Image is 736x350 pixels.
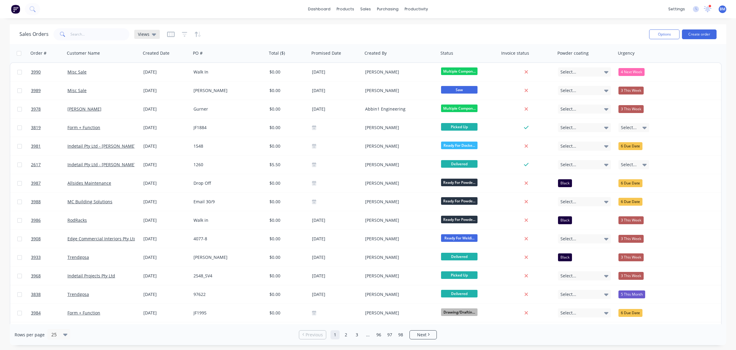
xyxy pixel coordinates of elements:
span: Select... [560,291,576,297]
a: 3989 [31,81,67,100]
div: 3 This Week [618,216,644,224]
a: 3567 [31,322,67,341]
a: 3984 [31,304,67,322]
div: [PERSON_NAME] [365,236,433,242]
span: Ready For Weldi... [441,234,478,242]
div: productivity [402,5,431,14]
a: Trendgosa [67,291,89,297]
span: 3989 [31,87,41,94]
div: [PERSON_NAME] [365,143,433,149]
span: Select... [621,125,637,131]
div: Email 30/9 [193,199,261,205]
div: Created Date [143,50,169,56]
div: [DATE] [143,199,189,205]
a: Misc Sale [67,87,87,93]
div: [PERSON_NAME] [365,273,433,279]
span: Select... [560,162,576,168]
h1: Sales Orders [19,31,49,37]
div: [DATE] [312,68,360,76]
div: [DATE] [143,310,189,316]
div: 4 Next Week [618,68,645,76]
div: Black [558,179,572,187]
span: 3978 [31,106,41,112]
span: Rows per page [15,332,45,338]
span: Multiple Compon... [441,105,478,112]
div: [PERSON_NAME] [193,87,261,94]
a: 3978 [31,100,67,118]
a: [PERSON_NAME] [67,106,101,112]
a: dashboard [305,5,334,14]
div: [PERSON_NAME] [365,310,433,316]
div: sales [357,5,374,14]
button: Options [649,29,680,39]
a: Misc Sale [67,69,87,75]
div: 2548_SV4 [193,273,261,279]
a: Form + Function [67,310,100,316]
div: $0.00 [269,180,305,186]
span: 3838 [31,291,41,297]
a: 3990 [31,63,67,81]
div: [DATE] [312,105,360,113]
div: [DATE] [143,291,189,297]
span: Ready For Powde... [441,179,478,186]
div: 6 Due Date [618,142,642,150]
div: Walk In [193,69,261,75]
a: Form + Function [67,125,100,130]
span: 3990 [31,69,41,75]
a: 3933 [31,248,67,266]
a: Indetail Projects Pty Ltd [67,273,115,279]
span: Previous [306,332,323,338]
div: [DATE] [143,143,189,149]
div: 6 Due Date [618,198,642,206]
div: $5.50 [269,162,305,168]
div: settings [665,5,688,14]
div: $0.00 [269,291,305,297]
div: [DATE] [143,87,189,94]
div: [PERSON_NAME] [365,291,433,297]
div: JF1884 [193,125,261,131]
div: [DATE] [143,236,189,242]
div: Powder coating [557,50,589,56]
span: 3986 [31,217,41,223]
div: [DATE] [312,217,360,224]
span: Delivered [441,290,478,297]
span: 3984 [31,310,41,316]
a: MC Building Solutions [67,199,112,204]
div: [PERSON_NAME] [193,254,261,260]
input: Search... [70,28,130,40]
div: 3 This Week [618,105,644,113]
div: $0.00 [269,254,305,260]
a: 2617 [31,156,67,174]
div: [PERSON_NAME] [365,180,433,186]
a: Page 1 is your current page [330,330,340,339]
div: 6 Due Date [618,179,642,187]
span: Delivered [441,253,478,260]
span: Multiple Compon... [441,67,478,75]
ul: Pagination [296,330,439,339]
div: $0.00 [269,273,305,279]
a: Page 2 [341,330,351,339]
span: Select... [560,143,576,149]
div: 3 This Week [618,253,644,261]
div: Promised Date [311,50,341,56]
a: 3988 [31,193,67,211]
div: 5 This Month [618,290,645,298]
div: 3 This Week [618,87,644,94]
div: [PERSON_NAME] [365,199,433,205]
a: Page 3 [352,330,361,339]
span: Select... [621,162,637,168]
div: 3 This Week [618,235,644,243]
a: Jump forward [363,330,372,339]
span: BM [720,6,725,12]
div: $0.00 [269,125,305,131]
a: Page 98 [396,330,405,339]
span: Select... [560,87,576,94]
div: $0.00 [269,143,305,149]
span: Select... [560,199,576,205]
a: Page 96 [374,330,383,339]
img: Factory [11,5,20,14]
div: 4077-8 [193,236,261,242]
div: [PERSON_NAME] [365,217,433,223]
div: 1260 [193,162,261,168]
span: Select... [560,125,576,131]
